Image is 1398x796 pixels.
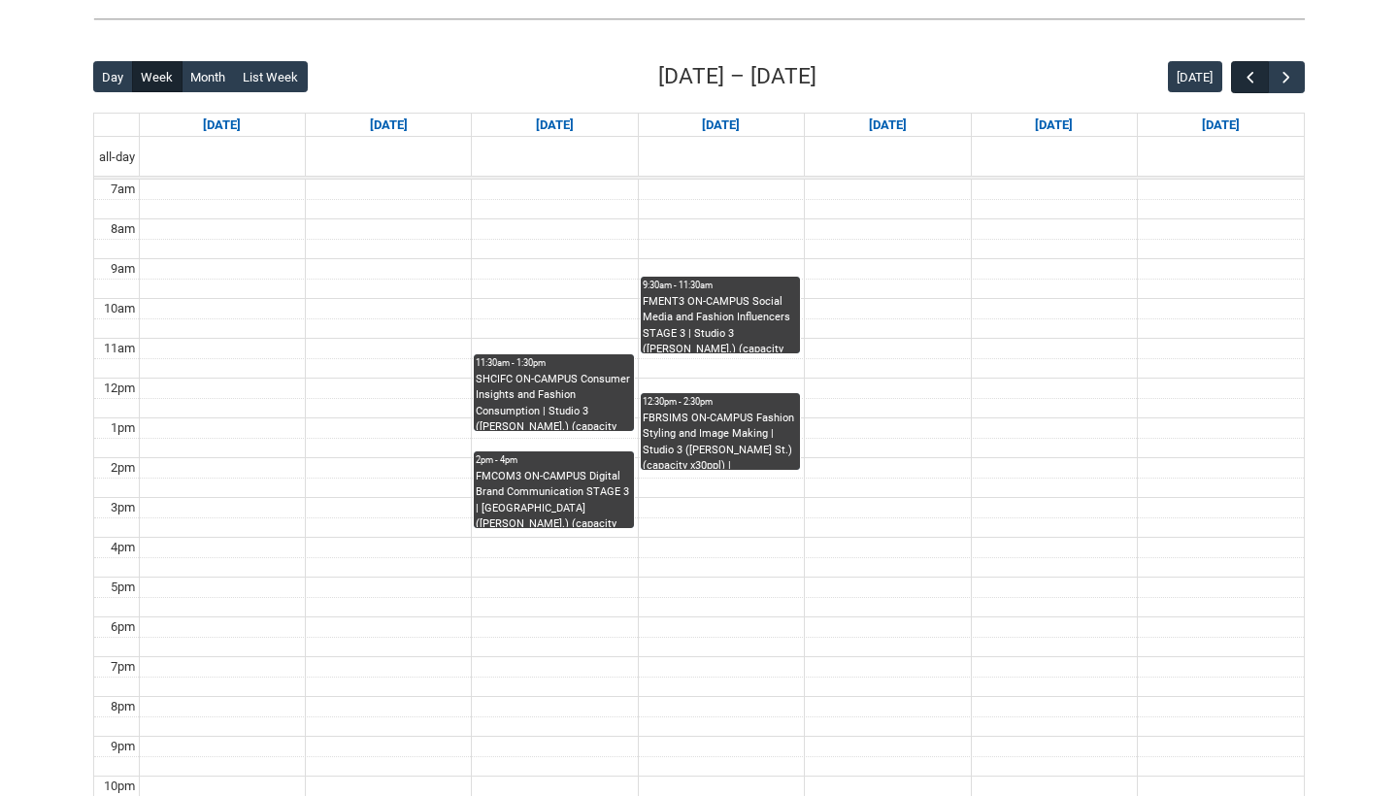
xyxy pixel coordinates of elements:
div: FBRSIMS ON-CAMPUS Fashion Styling and Image Making | Studio 3 ([PERSON_NAME] St.) (capacity x30pp... [643,411,798,470]
button: Month [182,61,235,92]
div: 2pm [107,458,139,478]
div: 12:30pm - 2:30pm [643,395,798,409]
div: 9:30am - 11:30am [643,279,798,292]
img: REDU_GREY_LINE [93,9,1305,29]
span: all-day [95,148,139,167]
a: Go to September 19, 2025 [1031,114,1077,137]
div: FMCOM3 ON-CAMPUS Digital Brand Communication STAGE 3 | [GEOGRAPHIC_DATA] ([PERSON_NAME].) (capaci... [476,469,631,528]
div: 8am [107,219,139,239]
div: 3pm [107,498,139,517]
a: Go to September 18, 2025 [865,114,911,137]
div: 7pm [107,657,139,677]
a: Go to September 16, 2025 [532,114,578,137]
div: FMENT3 ON-CAMPUS Social Media and Fashion Influencers STAGE 3 | Studio 3 ([PERSON_NAME].) (capaci... [643,294,798,353]
div: 5pm [107,578,139,597]
div: 7am [107,180,139,199]
div: 10am [100,299,139,318]
div: 4pm [107,538,139,557]
button: Day [93,61,133,92]
div: SHCIFC ON-CAMPUS Consumer Insights and Fashion Consumption | Studio 3 ([PERSON_NAME].) (capacity ... [476,372,631,431]
div: 11:30am - 1:30pm [476,356,631,370]
div: 12pm [100,379,139,398]
button: Previous Week [1231,61,1268,93]
div: 8pm [107,697,139,716]
h2: [DATE] – [DATE] [658,60,816,93]
div: 6pm [107,617,139,637]
div: 9pm [107,737,139,756]
div: 10pm [100,777,139,796]
div: 2pm - 4pm [476,453,631,467]
div: 9am [107,259,139,279]
button: Week [132,61,183,92]
a: Go to September 15, 2025 [366,114,412,137]
button: Next Week [1268,61,1305,93]
div: 11am [100,339,139,358]
a: Go to September 17, 2025 [698,114,744,137]
a: Go to September 14, 2025 [199,114,245,137]
a: Go to September 20, 2025 [1198,114,1244,137]
button: List Week [234,61,308,92]
button: [DATE] [1168,61,1222,92]
div: 1pm [107,418,139,438]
